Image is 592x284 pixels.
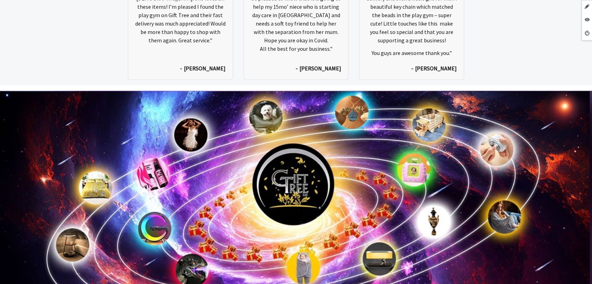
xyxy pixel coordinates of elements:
span: [PERSON_NAME] [415,64,457,72]
span: - [180,64,182,72]
p: You guys are awesome thank you." [366,49,457,57]
span: - [296,64,298,72]
span: [PERSON_NAME] [300,64,341,72]
span: [PERSON_NAME] [184,64,226,72]
span: - [411,64,413,72]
